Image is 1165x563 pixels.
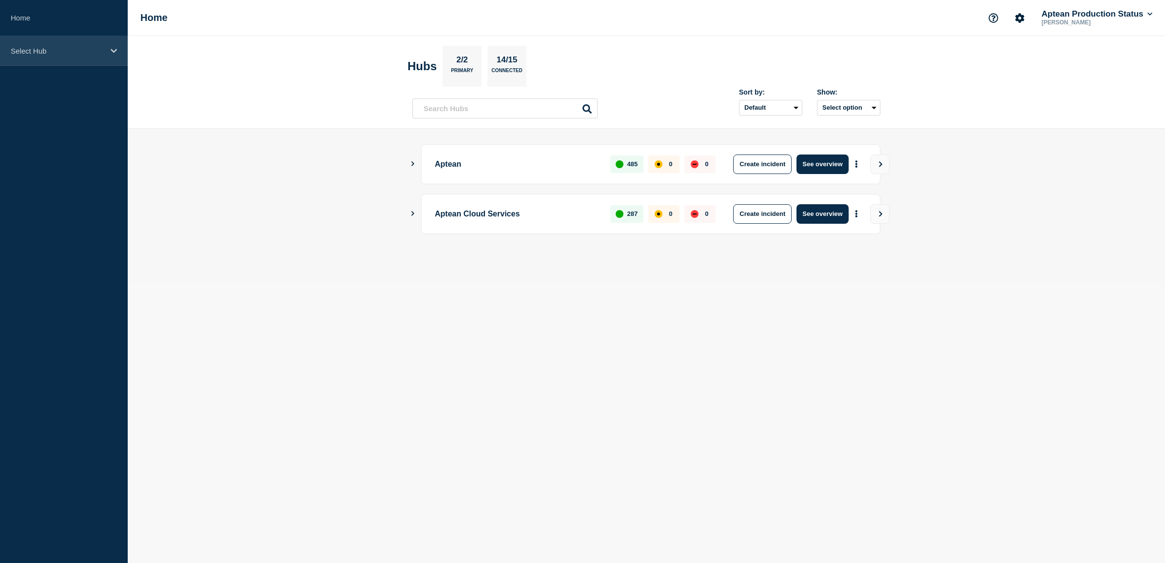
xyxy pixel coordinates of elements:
p: 0 [705,160,708,168]
button: See overview [796,155,848,174]
button: Aptean Production Status [1040,9,1154,19]
button: More actions [850,155,863,173]
p: Select Hub [11,47,104,55]
button: Support [983,8,1004,28]
p: 2/2 [453,55,472,68]
button: Create incident [733,155,792,174]
p: 0 [669,210,672,217]
div: Show: [817,88,880,96]
input: Search Hubs [412,98,598,118]
p: 14/15 [493,55,521,68]
button: Show Connected Hubs [410,160,415,168]
p: 0 [705,210,708,217]
p: Connected [491,68,522,78]
button: Select option [817,100,880,116]
p: [PERSON_NAME] [1040,19,1141,26]
h1: Home [140,12,168,23]
div: affected [655,210,662,218]
button: More actions [850,205,863,223]
p: 287 [627,210,638,217]
p: Aptean [435,155,599,174]
button: See overview [796,204,848,224]
select: Sort by [739,100,802,116]
div: affected [655,160,662,168]
div: up [616,210,623,218]
div: down [691,160,699,168]
p: Primary [451,68,473,78]
button: View [870,155,890,174]
p: 485 [627,160,638,168]
p: 0 [669,160,672,168]
h2: Hubs [408,59,437,73]
button: View [870,204,890,224]
button: Show Connected Hubs [410,210,415,217]
div: Sort by: [739,88,802,96]
button: Account settings [1010,8,1030,28]
div: down [691,210,699,218]
div: up [616,160,623,168]
button: Create incident [733,204,792,224]
p: Aptean Cloud Services [435,204,599,224]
